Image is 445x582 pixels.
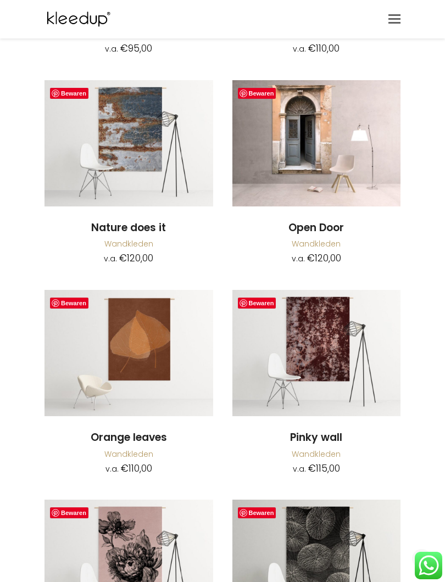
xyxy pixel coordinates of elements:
span: € [307,251,315,265]
a: Open Door [232,80,401,208]
a: Wandkleden [292,449,341,460]
a: Pinky Wall [232,290,401,418]
span: v.a. [293,463,306,474]
bdi: 120,00 [119,251,153,265]
span: v.a. [293,43,306,54]
span: € [120,42,128,55]
bdi: 95,00 [120,42,152,55]
a: Bewaren [50,507,88,518]
img: Pinky Wall [232,290,401,416]
bdi: 110,00 [308,42,340,55]
a: Bewaren [238,507,276,518]
span: € [119,251,127,265]
a: Orange leaves [44,430,213,445]
a: Pinky wall [232,430,401,445]
span: € [308,42,316,55]
span: v.a. [105,463,119,474]
img: Orange Leaves [44,290,213,416]
a: Orange Leaves [44,290,213,418]
a: Toggle mobile menu [388,11,400,27]
span: € [121,462,129,475]
span: v.a. [104,253,117,264]
a: Nature does it [44,221,213,236]
a: Open Door [232,221,401,236]
a: Wandkleden [292,238,341,249]
bdi: 110,00 [121,462,152,475]
a: Bewaren [50,298,88,309]
span: v.a. [292,253,305,264]
bdi: 115,00 [308,462,340,475]
span: € [308,462,316,475]
img: Nature Does It [44,80,213,206]
a: Bewaren [238,88,276,99]
a: Wandkleden [104,238,153,249]
span: v.a. [105,43,118,54]
a: Wandkleden [104,449,153,460]
bdi: 120,00 [307,251,341,265]
img: Kleedup [44,5,115,33]
a: Bewaren [238,298,276,309]
a: Bewaren [50,88,88,99]
img: Open Door [232,80,401,206]
a: Nature Does It [44,80,213,208]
